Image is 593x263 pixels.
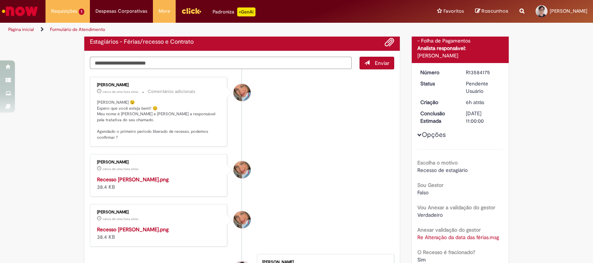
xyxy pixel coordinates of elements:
div: Jacqueline Andrade Galani [233,84,251,101]
ul: Trilhas de página [6,23,390,37]
b: Sou Gestor [417,182,443,188]
span: Despesas Corporativas [95,7,147,15]
span: Favoritos [443,7,464,15]
small: Comentários adicionais [148,88,195,95]
span: More [159,7,170,15]
p: +GenAi [237,7,255,16]
button: Enviar [360,57,394,69]
textarea: Digite sua mensagem aqui... [90,57,352,69]
span: cerca de uma hora atrás [103,90,138,94]
div: [PERSON_NAME] [97,83,221,87]
dt: Criação [415,98,461,106]
div: Padroniza [213,7,255,16]
span: Requisições [51,7,77,15]
a: Download de Re Alteração da data das férias.msg [417,234,499,241]
button: Adicionar anexos [385,37,394,47]
dt: Status [415,80,461,87]
b: Escolha o motivo [417,159,458,166]
a: Recesso [PERSON_NAME].png [97,226,169,233]
h2: Estagiários - Férias/recesso e Contrato Histórico de tíquete [90,39,194,46]
span: Verdadeiro [417,212,443,218]
span: Rascunhos [481,7,508,15]
span: [PERSON_NAME] [550,8,587,14]
span: Enviar [375,60,389,66]
dt: Conclusão Estimada [415,110,461,125]
p: [PERSON_NAME] 😉 Espero que você esteja bem!! 😊 Meu nome é [PERSON_NAME] e [PERSON_NAME] a respons... [97,100,221,141]
div: 01/10/2025 08:38:29 [466,98,501,106]
b: O Recesso é fracionado? [417,249,475,256]
b: Anexar validação do gestor [417,226,481,233]
a: Rascunhos [475,8,508,15]
a: Página inicial [8,26,34,32]
div: Analista responsável: [417,44,503,52]
time: 01/10/2025 13:03:15 [103,217,138,221]
span: cerca de uma hora atrás [103,167,138,171]
div: Gente e Gestão - Atendimento GGE - Folha de Pagamentos [417,29,503,44]
span: cerca de uma hora atrás [103,217,138,221]
div: [PERSON_NAME] [97,210,221,215]
a: Formulário de Atendimento [50,26,105,32]
dt: Número [415,69,461,76]
div: Jacqueline Andrade Galani [233,161,251,178]
span: Sim [417,256,426,263]
div: [DATE] 11:00:00 [466,110,501,125]
div: 38.4 KB [97,176,221,191]
img: click_logo_yellow_360x200.png [181,5,201,16]
div: R13584175 [466,69,501,76]
span: 1 [79,9,84,15]
div: [PERSON_NAME] [97,160,221,165]
div: [PERSON_NAME] [417,52,503,59]
span: Falso [417,189,429,196]
b: Vou Anexar a validação do gestor [417,204,495,211]
img: ServiceNow [1,4,39,19]
time: 01/10/2025 13:03:56 [103,90,138,94]
span: Recesso de estagiário [417,167,468,173]
div: 38.4 KB [97,226,221,241]
a: Recesso [PERSON_NAME].png [97,176,169,183]
div: Pendente Usuário [466,80,501,95]
time: 01/10/2025 13:03:28 [103,167,138,171]
span: 6h atrás [466,99,484,106]
div: Jacqueline Andrade Galani [233,211,251,228]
